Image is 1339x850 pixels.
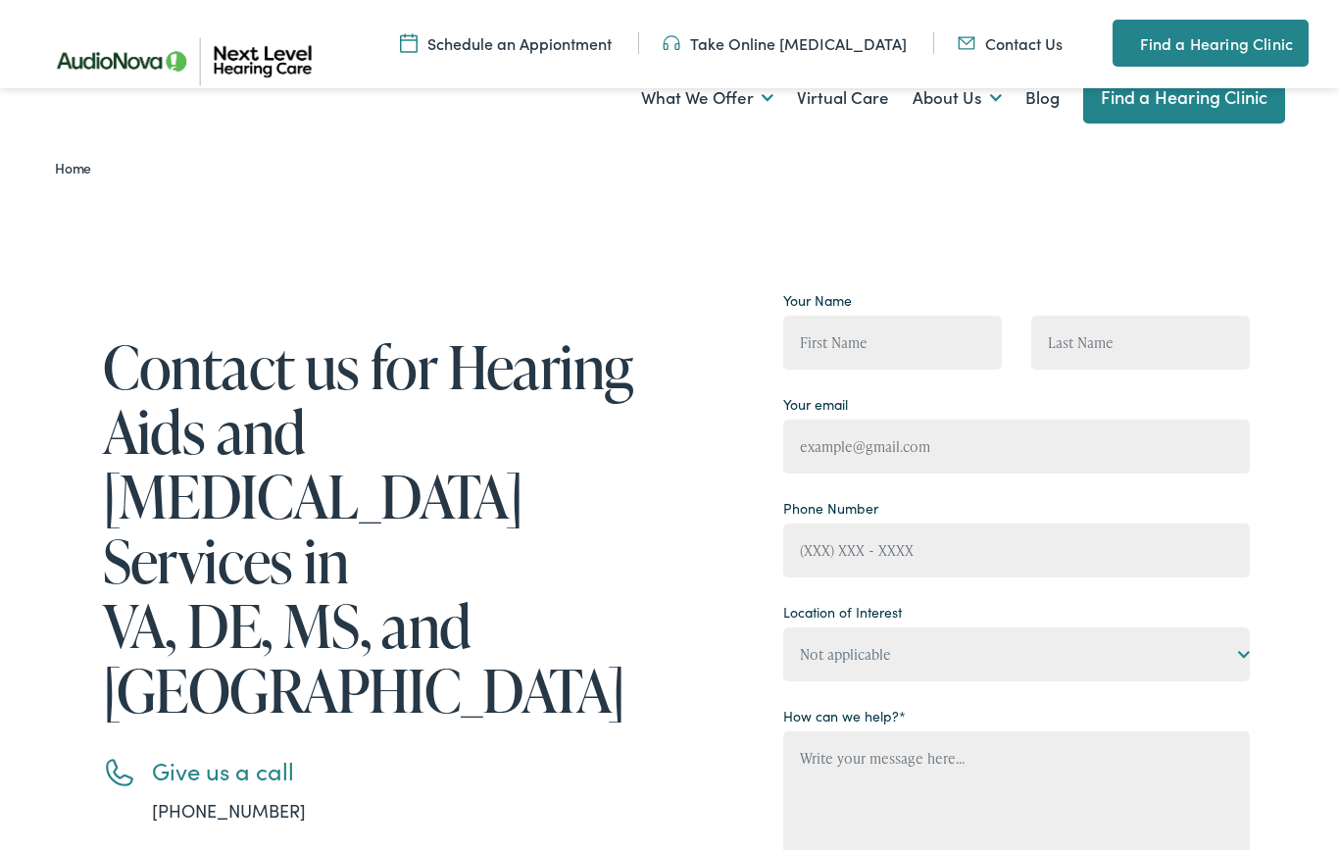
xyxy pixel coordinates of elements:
[783,394,848,415] label: Your email
[913,62,1002,134] a: About Us
[1083,71,1286,124] a: Find a Hearing Clinic
[783,498,878,519] label: Phone Number
[783,290,852,311] label: Your Name
[958,32,1063,54] a: Contact Us
[55,158,101,177] a: Home
[103,334,652,723] h1: Contact us for Hearing Aids and [MEDICAL_DATA] Services in VA, DE, MS, and [GEOGRAPHIC_DATA]
[797,62,889,134] a: Virtual Care
[783,706,906,726] label: How can we help?
[1113,31,1130,55] img: A map pin icon in teal indicates location-related features or services.
[663,32,907,54] a: Take Online [MEDICAL_DATA]
[783,602,902,623] label: Location of Interest
[1113,20,1309,67] a: Find a Hearing Clinic
[1031,316,1250,370] input: Last Name
[152,798,306,823] a: [PHONE_NUMBER]
[783,524,1250,577] input: (XXX) XXX - XXXX
[663,32,680,54] img: An icon symbolizing headphones, colored in teal, suggests audio-related services or features.
[783,316,1002,370] input: First Name
[152,757,652,785] h3: Give us a call
[641,62,773,134] a: What We Offer
[400,32,612,54] a: Schedule an Appiontment
[1025,62,1060,134] a: Blog
[783,420,1250,474] input: example@gmail.com
[400,32,418,54] img: Calendar icon representing the ability to schedule a hearing test or hearing aid appointment at N...
[958,32,975,54] img: An icon representing mail communication is presented in a unique teal color.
